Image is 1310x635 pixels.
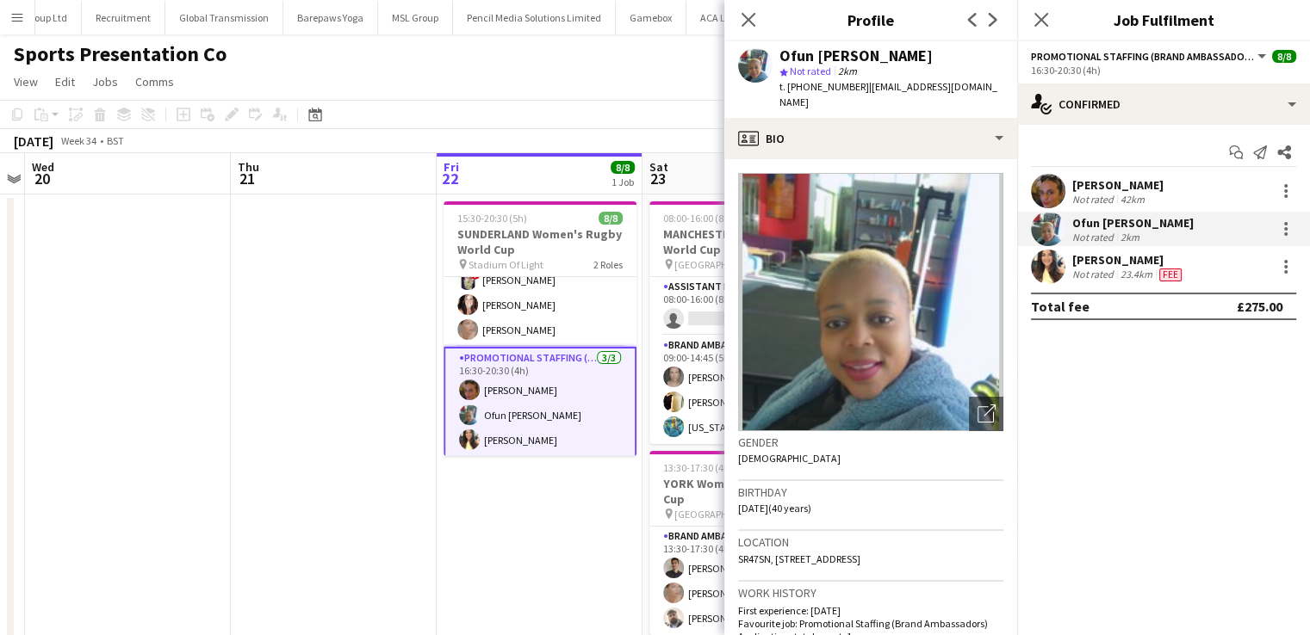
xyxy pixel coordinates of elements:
[1272,50,1296,63] span: 8/8
[1117,193,1148,206] div: 42km
[649,336,842,444] app-card-role: Brand Ambassador3/309:00-14:45 (5h45m)[PERSON_NAME][PERSON_NAME][US_STATE][PERSON_NAME]
[14,41,227,67] h1: Sports Presentation Co
[663,212,733,225] span: 08:00-16:00 (8h)
[738,534,1003,550] h3: Location
[649,277,842,336] app-card-role: Assistant Event Manager4A0/108:00-16:00 (8h)
[649,226,842,257] h3: MANCHESTER Women's Rugby World Cup
[29,169,54,188] span: 20
[235,169,259,188] span: 21
[238,159,259,175] span: Thu
[32,159,54,175] span: Wed
[453,1,616,34] button: Pencil Media Solutions Limited
[92,74,118,89] span: Jobs
[649,451,842,635] app-job-card: 13:30-17:30 (4h)3/3YORK Women's Rugby World Cup [GEOGRAPHIC_DATA]1 RoleBrand Ambassador3/313:30-1...
[165,1,283,34] button: Global Transmission
[82,1,165,34] button: Recruitment
[738,173,1003,431] img: Crew avatar or photo
[738,617,1003,630] p: Favourite job: Promotional Staffing (Brand Ambassadors)
[1031,50,1255,63] span: Promotional Staffing (Brand Ambassadors)
[599,212,623,225] span: 8/8
[55,74,75,89] span: Edit
[724,118,1017,159] div: Bio
[1159,268,1182,281] span: Fee
[674,508,769,521] span: [GEOGRAPHIC_DATA]
[649,201,842,444] app-job-card: 08:00-16:00 (8h)3/4MANCHESTER Women's Rugby World Cup [GEOGRAPHIC_DATA]2 RolesAssistant Event Man...
[738,484,1003,500] h3: Birthday
[1156,268,1185,281] div: Crew has different fees then in role
[283,1,378,34] button: Barepaws Yoga
[441,169,459,188] span: 22
[57,134,100,147] span: Week 34
[738,604,1003,617] p: First experience: [DATE]
[457,212,527,225] span: 15:30-20:30 (5h)
[1031,50,1269,63] button: Promotional Staffing (Brand Ambassadors)
[593,258,623,271] span: 2 Roles
[469,258,543,271] span: Stadium Of Light
[649,527,842,635] app-card-role: Brand Ambassador3/313:30-17:30 (4h)[PERSON_NAME][PERSON_NAME][PERSON_NAME]
[1017,9,1310,31] h3: Job Fulfilment
[738,452,841,465] span: [DEMOGRAPHIC_DATA]
[1117,231,1143,244] div: 2km
[135,74,174,89] span: Comms
[378,1,453,34] button: MSL Group
[444,226,636,257] h3: SUNDERLAND Women's Rugby World Cup
[1072,231,1117,244] div: Not rated
[724,9,1017,31] h3: Profile
[649,476,842,507] h3: YORK Women's Rugby World Cup
[969,397,1003,431] div: Open photos pop-in
[1072,268,1117,281] div: Not rated
[7,71,45,93] a: View
[790,65,831,77] span: Not rated
[738,585,1003,601] h3: Work history
[1017,83,1310,125] div: Confirmed
[1031,298,1090,315] div: Total fee
[85,71,125,93] a: Jobs
[1031,64,1296,77] div: 16:30-20:30 (4h)
[48,71,82,93] a: Edit
[835,65,860,77] span: 2km
[1117,268,1156,281] div: 23.4km
[1072,177,1164,193] div: [PERSON_NAME]
[779,80,869,93] span: t. [PHONE_NUMBER]
[738,552,860,565] span: SR47SN, [STREET_ADDRESS]
[611,161,635,174] span: 8/8
[674,258,769,271] span: [GEOGRAPHIC_DATA]
[107,134,124,147] div: BST
[612,176,634,188] div: 1 Job
[1072,215,1194,231] div: Ofun [PERSON_NAME]
[779,48,933,64] div: Ofun [PERSON_NAME]
[444,159,459,175] span: Fri
[1072,193,1117,206] div: Not rated
[1072,252,1185,268] div: [PERSON_NAME]
[647,169,668,188] span: 23
[444,201,636,456] app-job-card: 15:30-20:30 (5h)8/8SUNDERLAND Women's Rugby World Cup Stadium Of Light2 Roles15:30-19:30 (4h)[PER...
[686,1,753,34] button: ACA Live
[663,461,733,474] span: 13:30-17:30 (4h)
[14,74,38,89] span: View
[738,502,811,515] span: [DATE] (40 years)
[779,80,997,108] span: | [EMAIL_ADDRESS][DOMAIN_NAME]
[738,435,1003,450] h3: Gender
[649,159,668,175] span: Sat
[128,71,181,93] a: Comms
[444,347,636,459] app-card-role: Promotional Staffing (Brand Ambassadors)3/316:30-20:30 (4h)[PERSON_NAME]Ofun [PERSON_NAME][PERSON...
[1237,298,1282,315] div: £275.00
[14,133,53,150] div: [DATE]
[616,1,686,34] button: Gamebox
